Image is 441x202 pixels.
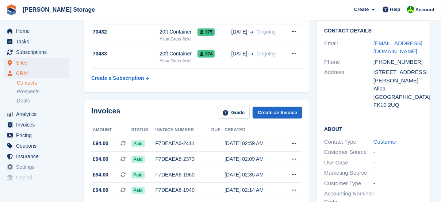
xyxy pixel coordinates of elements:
span: £94.00 [93,140,108,147]
a: [EMAIL_ADDRESS][DOMAIN_NAME] [373,40,422,55]
div: [DATE] 02:09 AM [225,155,280,163]
th: Created [225,124,280,136]
div: - [373,148,423,156]
div: F7DEAEA6-1940 [156,186,211,194]
span: Prospects [17,88,39,95]
span: [DATE] [231,50,248,58]
h2: Invoices [91,107,120,119]
div: [STREET_ADDRESS][PERSON_NAME] [373,68,423,85]
div: [GEOGRAPHIC_DATA] [373,93,423,101]
div: Customer Type [324,179,373,188]
a: menu [4,162,69,172]
a: Customer [373,139,397,145]
a: Contacts [17,79,69,86]
span: £94.00 [93,155,108,163]
span: Paid [131,187,145,194]
a: menu [4,58,69,68]
span: [DATE] [231,28,248,36]
a: Create a Subscription [91,71,149,85]
div: [DATE] 02:35 AM [225,171,280,179]
th: Amount [91,124,131,136]
div: F7DEAEA6-2411 [156,140,211,147]
span: Capital [16,172,60,183]
span: 074 [198,50,215,58]
span: Insurance [16,151,60,162]
a: Create an Invoice [253,107,302,119]
div: Alloa Greenfield [160,58,198,64]
img: stora-icon-8386f47178a22dfd0bd8f6a31ec36ba5ce8667c1dd55bd0f319d3a0aa187defe.svg [6,4,17,15]
span: Paid [131,140,145,147]
h2: About [324,125,423,132]
a: menu [4,130,69,140]
span: Ongoing [257,29,276,35]
span: Analytics [16,109,60,119]
th: Status [131,124,156,136]
div: Phone [324,58,373,66]
span: Ongoing [257,51,276,57]
span: Tasks [16,36,60,47]
div: 20ft Container [160,50,198,58]
div: [DATE] 02:59 AM [225,140,280,147]
span: Account [415,6,434,13]
span: £94.00 [93,171,108,179]
a: menu [4,36,69,47]
span: £94.00 [93,186,108,194]
span: 075 [198,28,215,36]
div: [PHONE_NUMBER] [373,58,423,66]
div: Contact Type [324,138,373,146]
span: Create [354,6,369,13]
div: F7DEAEA6-1960 [156,171,211,179]
div: Marketing Source [324,169,373,177]
div: Email [324,39,373,56]
span: Invoices [16,120,60,130]
a: menu [4,141,69,151]
div: Alloa [373,85,423,93]
div: 70432 [91,28,160,36]
span: Paid [131,156,145,163]
a: menu [4,47,69,57]
div: Use Case [324,159,373,167]
a: menu [4,26,69,36]
span: Subscriptions [16,47,60,57]
div: Create a Subscription [91,74,144,82]
span: Deals [17,97,30,104]
span: Coupons [16,141,60,151]
a: menu [4,120,69,130]
a: Guide [218,107,250,119]
div: - [373,179,423,188]
div: Alloa Greenfield [160,36,198,42]
div: Address [324,68,373,109]
div: - [373,159,423,167]
span: Home [16,26,60,36]
span: Help [390,6,400,13]
span: Sites [16,58,60,68]
a: Prospects [17,88,69,96]
th: Due [211,124,225,136]
a: Deals [17,97,69,105]
a: [PERSON_NAME] Storage [20,4,98,16]
div: F7DEAEA6-2373 [156,155,211,163]
div: [DATE] 02:14 AM [225,186,280,194]
div: FK10 2UQ [373,101,423,109]
div: 20ft Container [160,28,198,36]
div: Customer Source [324,148,373,156]
a: menu [4,109,69,119]
div: - [373,169,423,177]
span: Paid [131,171,145,179]
span: CRM [16,68,60,78]
a: menu [4,151,69,162]
span: Pricing [16,130,60,140]
img: Claire Wilson [407,6,414,13]
a: menu [4,172,69,183]
h2: Contact Details [324,28,423,34]
a: menu [4,68,69,78]
span: Settings [16,162,60,172]
div: 70433 [91,50,160,58]
th: Invoice number [156,124,211,136]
